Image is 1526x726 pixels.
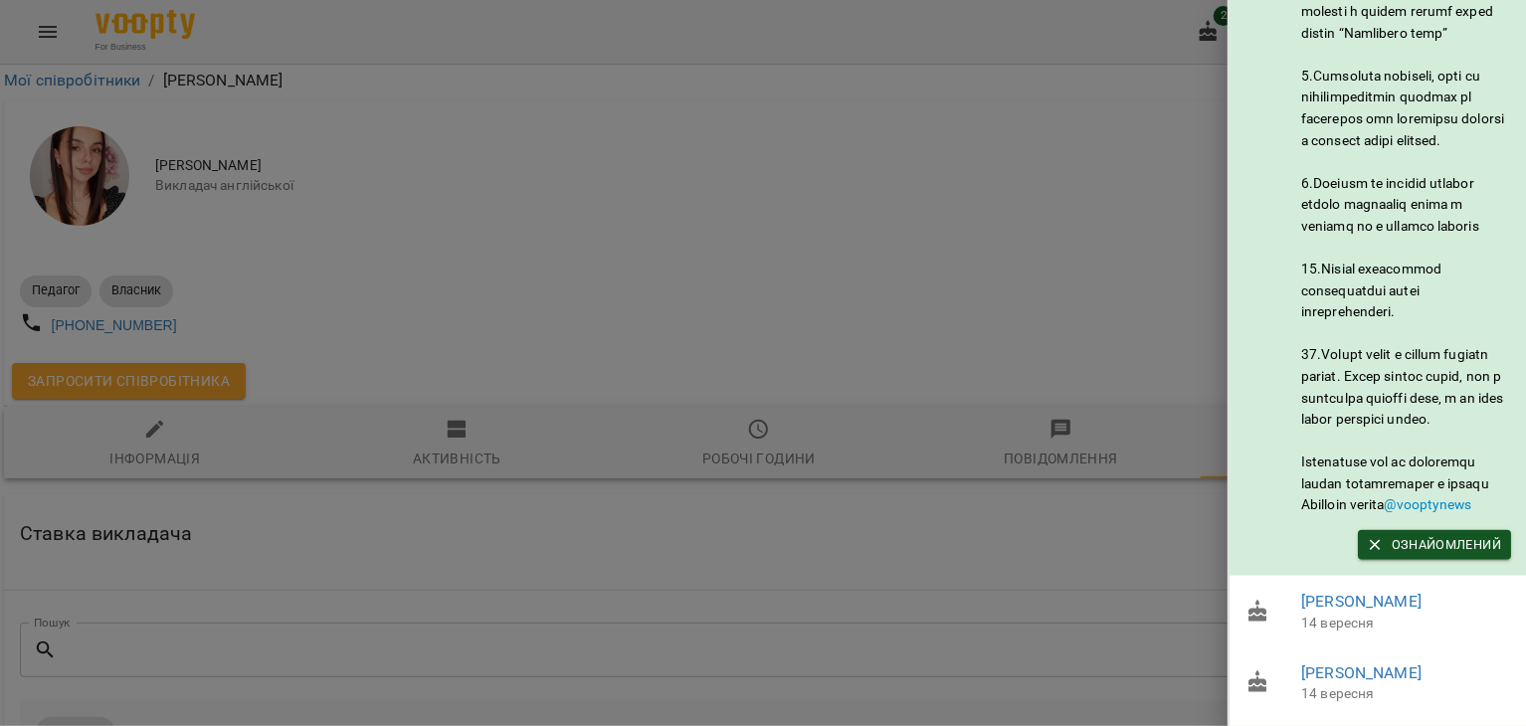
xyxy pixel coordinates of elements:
[1368,534,1501,556] span: Ознайомлений
[1301,592,1422,611] a: [PERSON_NAME]
[1301,684,1511,704] p: 14 вересня
[1358,530,1511,560] button: Ознайомлений
[1301,663,1422,682] a: [PERSON_NAME]
[1301,614,1511,634] p: 14 вересня
[1384,496,1471,512] a: @vooptynews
